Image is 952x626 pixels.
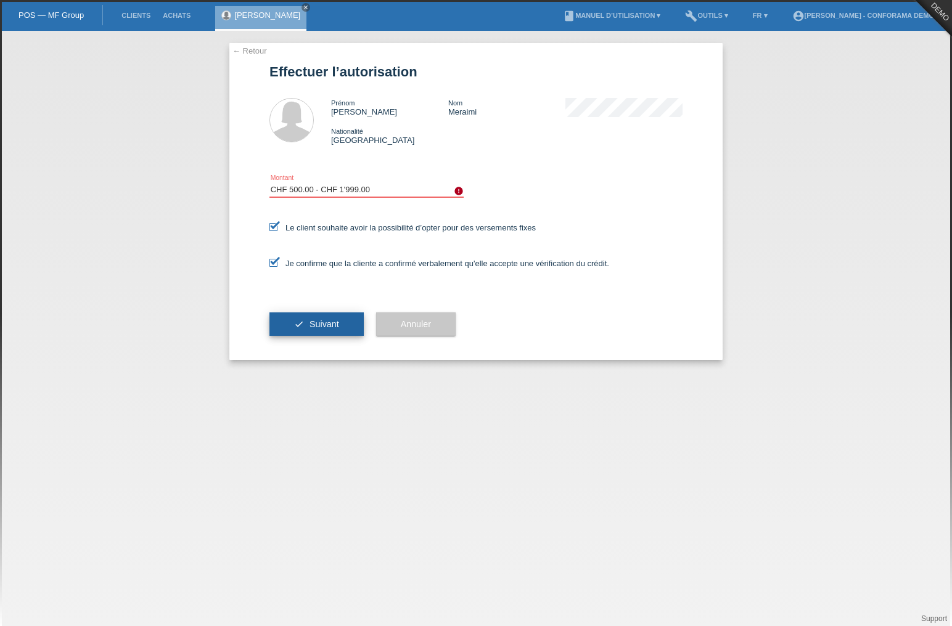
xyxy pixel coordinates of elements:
[269,64,683,79] h1: Effectuer l’autorisation
[294,319,304,329] i: check
[18,10,84,20] a: POS — MF Group
[269,223,536,232] label: Le client souhaite avoir la possibilité d’opter pour des versements fixes
[679,12,734,19] a: buildOutils ▾
[331,126,448,145] div: [GEOGRAPHIC_DATA]
[115,12,157,19] a: Clients
[376,312,456,336] button: Annuler
[232,46,267,55] a: ← Retour
[448,98,565,116] div: Meraimi
[747,12,774,19] a: FR ▾
[792,10,805,22] i: account_circle
[331,98,448,116] div: [PERSON_NAME]
[234,10,300,20] a: [PERSON_NAME]
[157,12,197,19] a: Achats
[310,319,339,329] span: Suivant
[563,10,575,22] i: book
[401,319,431,329] span: Annuler
[921,614,947,623] a: Support
[302,3,310,12] a: close
[685,10,697,22] i: build
[786,12,946,19] a: account_circle[PERSON_NAME] - Conforama Demo ▾
[303,4,309,10] i: close
[331,99,355,107] span: Prénom
[331,128,363,135] span: Nationalité
[557,12,667,19] a: bookManuel d’utilisation ▾
[448,99,462,107] span: Nom
[269,312,364,336] button: check Suivant
[454,186,464,196] i: error
[269,259,609,268] label: Je confirme que la cliente a confirmé verbalement qu'elle accepte une vérification du crédit.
